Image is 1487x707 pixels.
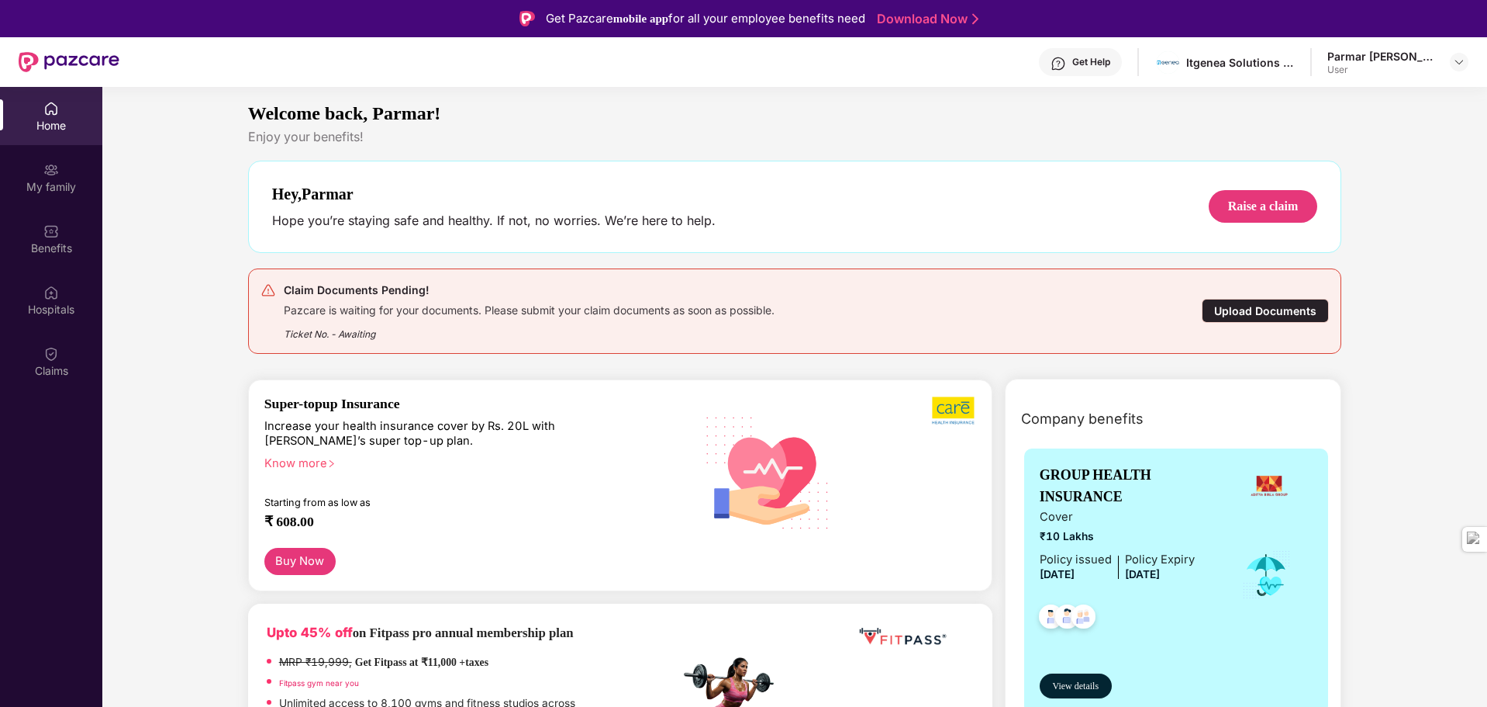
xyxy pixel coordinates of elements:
img: svg+xml;base64,PHN2ZyBpZD0iSG9zcGl0YWxzIiB4bWxucz0iaHR0cDovL3d3dy53My5vcmcvMjAwMC9zdmciIHdpZHRoPS... [43,285,59,300]
img: Logo [519,11,535,26]
img: New Pazcare Logo [19,52,119,72]
img: svg+xml;base64,PHN2ZyBpZD0iQ2xhaW0iIHhtbG5zPSJodHRwOi8vd3d3LnczLm9yZy8yMDAwL3N2ZyIgd2lkdGg9IjIwIi... [43,346,59,362]
img: svg+xml;base64,PHN2ZyB4bWxucz0iaHR0cDovL3d3dy53My5vcmcvMjAwMC9zdmciIHdpZHRoPSIyNCIgaGVpZ2h0PSIyNC... [260,282,276,298]
img: svg+xml;base64,PHN2ZyB3aWR0aD0iMjAiIGhlaWdodD0iMjAiIHZpZXdCb3g9IjAgMCAyMCAyMCIgZmlsbD0ibm9uZSIgeG... [43,162,59,178]
a: Fitpass gym near you [279,678,359,688]
a: Download Now [877,11,974,27]
div: Enjoy your benefits! [248,129,1342,145]
img: svg+xml;base64,PHN2ZyB4bWxucz0iaHR0cDovL3d3dy53My5vcmcvMjAwMC9zdmciIHdpZHRoPSI0OC45NDMiIGhlaWdodD... [1048,600,1086,638]
span: [DATE] [1040,568,1075,581]
div: Policy Expiry [1125,551,1195,569]
div: ₹ 608.00 [264,514,664,532]
img: svg+xml;base64,PHN2ZyBpZD0iQmVuZWZpdHMiIHhtbG5zPSJodHRwOi8vd3d3LnczLm9yZy8yMDAwL3N2ZyIgd2lkdGg9Ij... [43,224,59,239]
span: ₹10 Lakhs [1040,529,1195,546]
span: GROUP HEALTH INSURANCE [1040,464,1225,508]
div: Itgenea Solutions Private Limited [1186,55,1295,70]
div: Upload Documents [1202,299,1329,323]
img: fppp.png [856,622,949,651]
button: Buy Now [264,548,336,575]
span: View details [1052,679,1099,694]
img: icon [1241,549,1292,601]
span: Company benefits [1021,408,1144,430]
div: Pazcare is waiting for your documents. Please submit your claim documents as soon as possible. [284,300,775,317]
strong: mobile app [613,12,668,25]
div: Parmar [PERSON_NAME] [1327,49,1436,64]
b: Upto 45% off [267,625,353,640]
div: Get Pazcare for all your employee benefits need [546,9,865,29]
div: Know more [264,456,671,467]
span: right [327,459,336,468]
img: svg+xml;base64,PHN2ZyBpZD0iSG9tZSIgeG1sbnM9Imh0dHA6Ly93d3cudzMub3JnLzIwMDAvc3ZnIiB3aWR0aD0iMjAiIG... [43,101,59,116]
img: 106931595_3072030449549100_5699994001076542286_n.png [1157,51,1179,74]
del: MRP ₹19,999, [279,656,352,668]
strong: Get Fitpass at ₹11,000 +taxes [355,657,488,668]
div: Starting from as low as [264,497,614,508]
img: svg+xml;base64,PHN2ZyB4bWxucz0iaHR0cDovL3d3dy53My5vcmcvMjAwMC9zdmciIHhtbG5zOnhsaW5rPSJodHRwOi8vd3... [694,397,842,547]
button: View details [1040,674,1112,698]
img: svg+xml;base64,PHN2ZyB4bWxucz0iaHR0cDovL3d3dy53My5vcmcvMjAwMC9zdmciIHdpZHRoPSI0OC45NDMiIGhlaWdodD... [1064,600,1102,638]
div: Hey, Parmar [272,185,716,203]
div: Super-topup Insurance [264,396,680,412]
div: Hope you’re staying safe and healthy. If not, no worries. We’re here to help. [272,213,716,229]
div: Policy issued [1040,551,1112,569]
img: Stroke [972,11,978,27]
div: Claim Documents Pending! [284,281,775,300]
img: svg+xml;base64,PHN2ZyBpZD0iSGVscC0zMngzMiIgeG1sbnM9Imh0dHA6Ly93d3cudzMub3JnLzIwMDAvc3ZnIiB3aWR0aD... [1051,56,1066,71]
img: svg+xml;base64,PHN2ZyBpZD0iRHJvcGRvd24tMzJ4MzIiIHhtbG5zPSJodHRwOi8vd3d3LnczLm9yZy8yMDAwL3N2ZyIgd2... [1453,56,1465,68]
span: [DATE] [1125,568,1160,581]
img: insurerLogo [1248,465,1290,507]
img: svg+xml;base64,PHN2ZyB4bWxucz0iaHR0cDovL3d3dy53My5vcmcvMjAwMC9zdmciIHdpZHRoPSI0OC45NDMiIGhlaWdodD... [1032,600,1070,638]
div: Ticket No. - Awaiting [284,317,775,341]
span: Cover [1040,508,1195,526]
span: Welcome back, Parmar! [248,103,441,123]
b: on Fitpass pro annual membership plan [267,626,574,640]
div: Increase your health insurance cover by Rs. 20L with [PERSON_NAME]’s super top-up plan. [264,419,612,449]
div: User [1327,64,1436,76]
div: Get Help [1072,56,1110,68]
div: Raise a claim [1228,198,1299,215]
img: b5dec4f62d2307b9de63beb79f102df3.png [932,396,976,425]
